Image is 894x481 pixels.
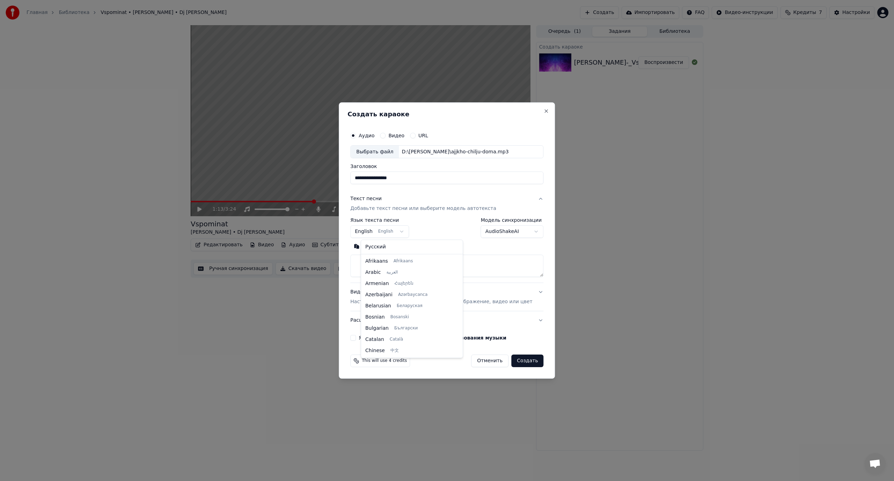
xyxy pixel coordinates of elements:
[395,281,413,286] span: Հայերեն
[365,336,384,343] span: Catalan
[365,280,389,287] span: Armenian
[390,337,403,342] span: Català
[365,303,391,309] span: Belarusian
[390,348,399,354] span: 中文
[386,270,398,275] span: العربية
[365,314,385,321] span: Bosnian
[390,314,409,320] span: Bosanski
[365,269,381,276] span: Arabic
[365,258,388,265] span: Afrikaans
[365,291,393,298] span: Azerbaijani
[365,243,386,250] span: Русский
[365,347,385,354] span: Chinese
[397,303,423,309] span: Беларуская
[394,326,418,331] span: Български
[365,325,389,332] span: Bulgarian
[394,258,413,264] span: Afrikaans
[398,292,427,298] span: Azərbaycanca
